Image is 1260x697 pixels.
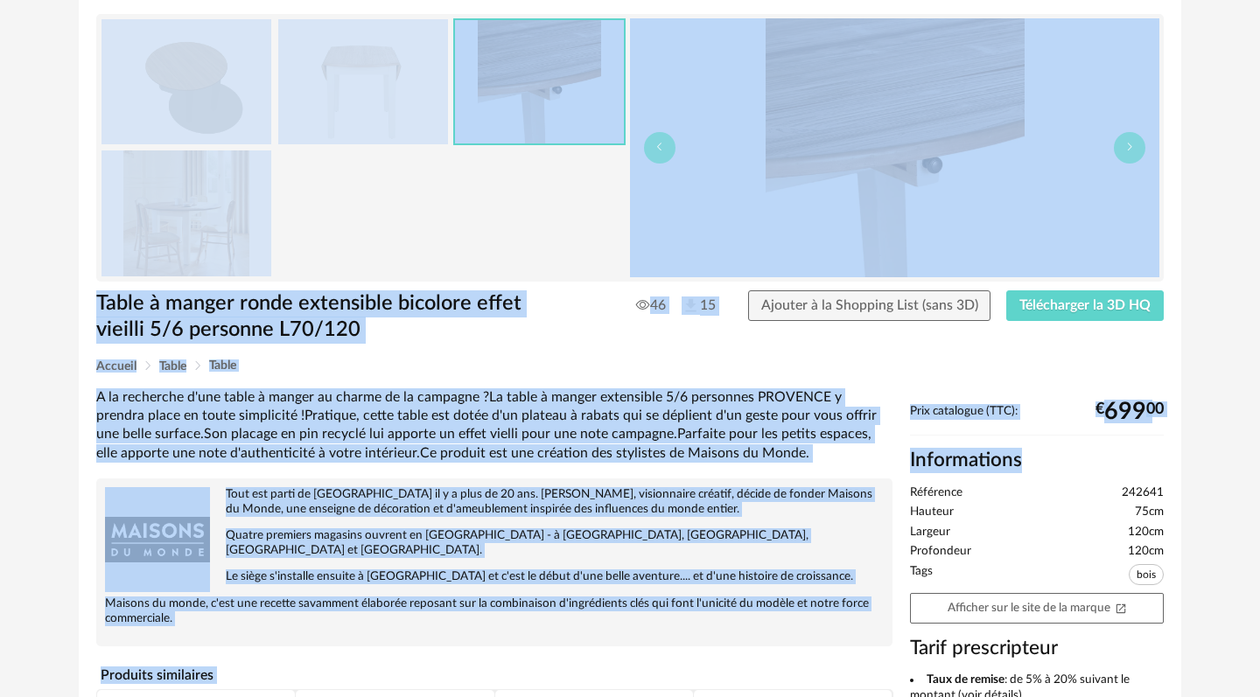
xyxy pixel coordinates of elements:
p: Tout est parti de [GEOGRAPHIC_DATA] il y a plus de 20 ans. [PERSON_NAME], visionnaire créatif, dé... [105,487,884,517]
span: bois [1129,564,1164,585]
span: 120cm [1128,544,1164,560]
button: Télécharger la 3D HQ [1006,290,1164,322]
span: 699 [1104,405,1146,419]
span: Ajouter à la Shopping List (sans 3D) [761,298,978,312]
span: Télécharger la 3D HQ [1019,298,1151,312]
p: Quatre premiers magasins ouvrent en [GEOGRAPHIC_DATA] - à [GEOGRAPHIC_DATA], [GEOGRAPHIC_DATA], [... [105,528,884,558]
h4: Produits similaires [96,662,892,688]
a: Afficher sur le site de la marqueOpen In New icon [910,593,1164,624]
p: Le siège s'installe ensuite à [GEOGRAPHIC_DATA] et c'est le début d'une belle aventure.... et d'u... [105,569,884,584]
p: Maisons du monde, c'est une recette savamment élaborée reposant sur la combinaison d'ingrédients ... [105,596,884,626]
span: Profondeur [910,544,971,560]
span: Tags [910,564,933,589]
span: 75cm [1135,505,1164,520]
span: 120cm [1128,525,1164,540]
b: Taux de remise [927,673,1004,686]
span: Référence [910,485,962,501]
div: Prix catalogue (TTC): [910,404,1164,436]
img: table-a-manger-ronde-extensible-bicolore-effet-vieilli-5-6-personne-l70-120-1000-0-3-242641_5.jpg [455,20,623,143]
h2: Informations [910,448,1164,473]
span: Accueil [96,360,136,373]
div: € 00 [1095,405,1164,419]
button: Ajouter à la Shopping List (sans 3D) [748,290,991,322]
img: table-a-manger-ronde-extensible-bicolore-effet-vieilli-5-6-personne-l70-120-1000-0-3-242641_2.jpg [278,19,448,144]
img: Téléchargements [682,296,700,315]
span: 15 [682,296,716,316]
span: 46 [636,296,666,314]
img: table-a-manger-ronde-extensible-bicolore-effet-vieilli-5-6-personne-l70-120-1000-0-3-242641_5.jpg [630,18,1159,277]
span: Open In New icon [1115,601,1127,613]
img: brand logo [105,487,210,592]
h3: Tarif prescripteur [910,636,1164,661]
img: thumbnail.png [101,19,271,144]
span: Table [209,359,236,372]
img: table-a-manger-ronde-extensible-bicolore-effet-vieilli-5-6-personne-l70-120-1000-0-3-242641_3.jpg [101,150,271,275]
h1: Table à manger ronde extensible bicolore effet vieilli 5/6 personne L70/120 [96,290,531,344]
span: Largeur [910,525,950,540]
span: 242641 [1122,485,1164,501]
div: A la recherche d'une table à manger au charme de la campagne ?La table à manger extensible 5/6 pe... [96,388,892,463]
span: Table [159,360,186,373]
div: Breadcrumb [96,359,1164,373]
span: Hauteur [910,505,954,520]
